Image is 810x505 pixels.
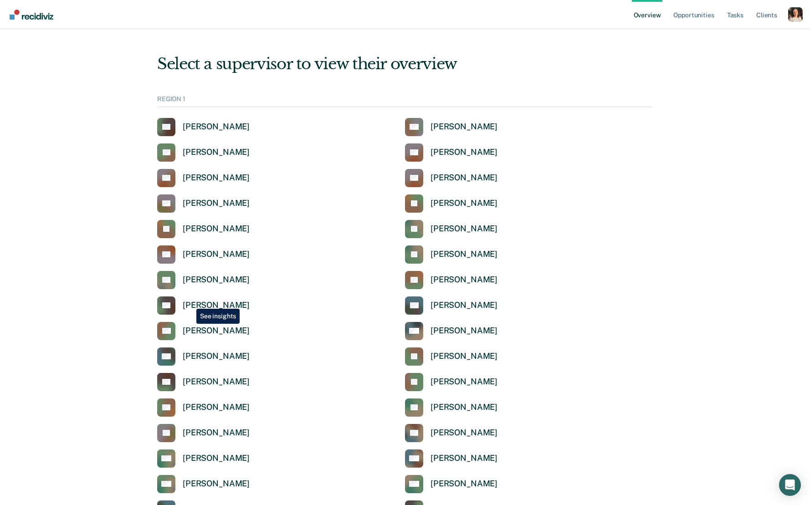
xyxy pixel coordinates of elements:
[183,122,250,132] div: [PERSON_NAME]
[157,424,250,442] a: [PERSON_NAME]
[405,245,497,264] a: [PERSON_NAME]
[431,300,497,311] div: [PERSON_NAME]
[431,198,497,209] div: [PERSON_NAME]
[405,347,497,366] a: [PERSON_NAME]
[157,373,250,391] a: [PERSON_NAME]
[183,198,250,209] div: [PERSON_NAME]
[405,398,497,417] a: [PERSON_NAME]
[157,271,250,289] a: [PERSON_NAME]
[405,271,497,289] a: [PERSON_NAME]
[157,194,250,213] a: [PERSON_NAME]
[183,453,250,464] div: [PERSON_NAME]
[431,275,497,285] div: [PERSON_NAME]
[183,326,250,336] div: [PERSON_NAME]
[405,322,497,340] a: [PERSON_NAME]
[183,275,250,285] div: [PERSON_NAME]
[157,55,653,73] div: Select a supervisor to view their overview
[157,220,250,238] a: [PERSON_NAME]
[405,143,497,162] a: [PERSON_NAME]
[405,373,497,391] a: [PERSON_NAME]
[431,428,497,438] div: [PERSON_NAME]
[431,147,497,158] div: [PERSON_NAME]
[431,402,497,413] div: [PERSON_NAME]
[157,118,250,136] a: [PERSON_NAME]
[157,398,250,417] a: [PERSON_NAME]
[157,95,653,107] div: REGION 1
[405,296,497,315] a: [PERSON_NAME]
[157,322,250,340] a: [PERSON_NAME]
[431,377,497,387] div: [PERSON_NAME]
[431,326,497,336] div: [PERSON_NAME]
[183,147,250,158] div: [PERSON_NAME]
[405,194,497,213] a: [PERSON_NAME]
[431,351,497,362] div: [PERSON_NAME]
[157,347,250,366] a: [PERSON_NAME]
[183,402,250,413] div: [PERSON_NAME]
[779,474,801,496] div: Open Intercom Messenger
[405,449,497,468] a: [PERSON_NAME]
[431,173,497,183] div: [PERSON_NAME]
[183,479,250,489] div: [PERSON_NAME]
[431,249,497,260] div: [PERSON_NAME]
[183,300,250,311] div: [PERSON_NAME]
[157,245,250,264] a: [PERSON_NAME]
[157,475,250,493] a: [PERSON_NAME]
[405,475,497,493] a: [PERSON_NAME]
[183,351,250,362] div: [PERSON_NAME]
[183,377,250,387] div: [PERSON_NAME]
[183,249,250,260] div: [PERSON_NAME]
[157,143,250,162] a: [PERSON_NAME]
[405,169,497,187] a: [PERSON_NAME]
[157,449,250,468] a: [PERSON_NAME]
[183,224,250,234] div: [PERSON_NAME]
[157,169,250,187] a: [PERSON_NAME]
[431,479,497,489] div: [PERSON_NAME]
[183,173,250,183] div: [PERSON_NAME]
[431,453,497,464] div: [PERSON_NAME]
[405,118,497,136] a: [PERSON_NAME]
[431,122,497,132] div: [PERSON_NAME]
[405,220,497,238] a: [PERSON_NAME]
[183,428,250,438] div: [PERSON_NAME]
[405,424,497,442] a: [PERSON_NAME]
[10,10,53,20] img: Recidiviz
[157,296,250,315] a: [PERSON_NAME]
[788,7,803,22] button: Profile dropdown button
[431,224,497,234] div: [PERSON_NAME]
